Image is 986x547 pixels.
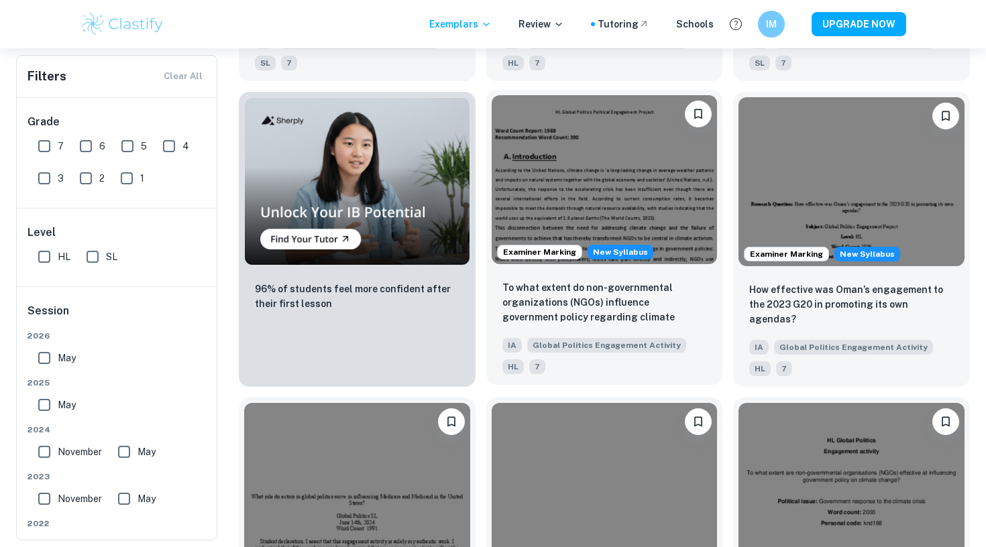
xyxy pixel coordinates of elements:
[99,171,105,186] span: 2
[281,56,297,70] span: 7
[140,171,144,186] span: 1
[28,377,207,389] span: 2025
[764,17,779,32] h6: IM
[141,139,147,154] span: 5
[182,139,189,154] span: 4
[28,225,207,241] h6: Level
[429,17,492,32] p: Exemplars
[745,248,828,260] span: Examiner Marking
[502,280,707,326] p: To what extent do non-governmental organizations (NGOs) influence government policy regarding cli...
[28,471,207,483] span: 2023
[255,56,276,70] span: SL
[58,351,76,365] span: May
[685,408,712,435] button: Bookmark
[28,330,207,342] span: 2026
[28,424,207,436] span: 2024
[58,171,64,186] span: 3
[99,139,105,154] span: 6
[738,97,965,266] img: Global Politics Engagement Activity IA example thumbnail: How effective was Oman’s engagement to t
[502,359,524,374] span: HL
[527,338,686,353] span: Global Politics Engagement Activity
[812,12,906,36] button: UPGRADE NOW
[529,56,545,70] span: 7
[498,246,582,258] span: Examiner Marking
[758,11,785,38] button: IM
[776,361,792,376] span: 7
[438,408,465,435] button: Bookmark
[588,245,653,259] div: Starting from the May 2026 session, the Global Politics Engagement Activity requirements have cha...
[486,92,723,387] a: Examiner MarkingStarting from the May 2026 session, the Global Politics Engagement Activity requi...
[58,398,76,412] span: May
[588,245,653,259] span: New Syllabus
[529,359,545,374] span: 7
[685,101,712,127] button: Bookmark
[28,67,66,86] h6: Filters
[239,92,476,387] a: Thumbnail96% of students feel more confident after their first lesson
[492,95,718,264] img: Global Politics Engagement Activity IA example thumbnail: To what extent do non-governmental organ
[58,491,102,506] span: November
[774,340,933,355] span: Global Politics Engagement Activity
[518,17,564,32] p: Review
[932,408,959,435] button: Bookmark
[28,518,207,530] span: 2022
[749,340,769,355] span: IA
[676,17,714,32] a: Schools
[775,56,791,70] span: 7
[749,282,954,326] p: How effective was Oman’s engagement to the 2023 G20 in promoting its own agendas?
[598,17,649,32] a: Tutoring
[255,282,459,311] p: 96% of students feel more confident after their first lesson
[106,249,117,264] span: SL
[724,13,747,36] button: Help and Feedback
[244,97,470,265] img: Thumbnail
[138,444,156,459] span: May
[58,249,70,264] span: HL
[80,11,165,38] img: Clastify logo
[834,247,900,261] div: Starting from the May 2026 session, the Global Politics Engagement Activity requirements have cha...
[502,338,522,353] span: IA
[28,114,207,130] h6: Grade
[28,303,207,330] h6: Session
[138,491,156,506] span: May
[932,103,959,129] button: Bookmark
[749,361,771,376] span: HL
[749,56,770,70] span: SL
[733,92,970,387] a: Examiner MarkingStarting from the May 2026 session, the Global Politics Engagement Activity requi...
[58,444,102,459] span: November
[58,139,64,154] span: 7
[834,247,900,261] span: New Syllabus
[502,56,524,70] span: HL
